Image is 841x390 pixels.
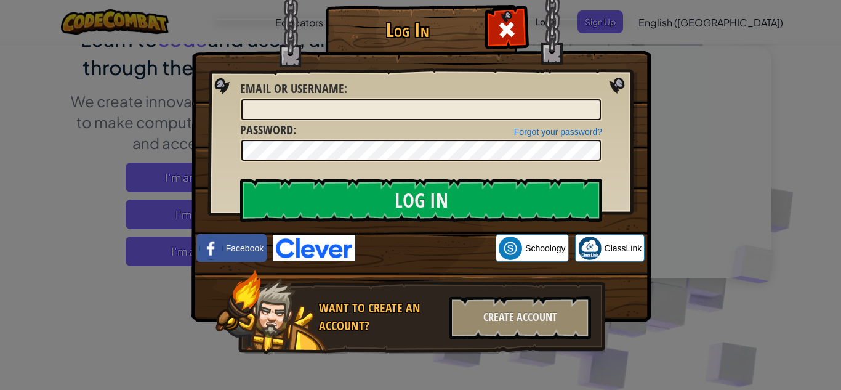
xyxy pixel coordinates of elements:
[273,235,355,261] img: clever-logo-blue.png
[578,237,602,260] img: classlink-logo-small.png
[355,235,496,262] iframe: Sign in with Google Button
[514,127,602,137] a: Forgot your password?
[329,19,486,41] h1: Log In
[449,296,591,339] div: Create Account
[240,80,347,98] label: :
[499,237,522,260] img: schoology.png
[240,121,296,139] label: :
[319,299,442,335] div: Want to create an account?
[240,121,293,138] span: Password
[525,242,565,254] span: Schoology
[240,179,602,222] input: Log In
[226,242,264,254] span: Facebook
[240,80,344,97] span: Email or Username
[605,242,642,254] span: ClassLink
[199,237,223,260] img: facebook_small.png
